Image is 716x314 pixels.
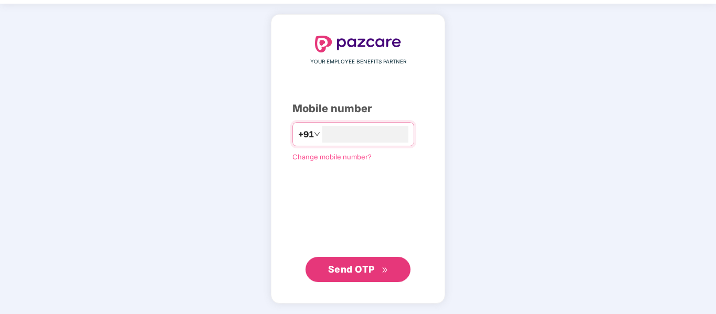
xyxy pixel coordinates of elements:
[298,128,314,141] span: +91
[292,101,424,117] div: Mobile number
[306,257,410,282] button: Send OTPdouble-right
[382,267,388,274] span: double-right
[314,131,320,137] span: down
[328,264,375,275] span: Send OTP
[315,36,401,52] img: logo
[310,58,406,66] span: YOUR EMPLOYEE BENEFITS PARTNER
[292,153,372,161] a: Change mobile number?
